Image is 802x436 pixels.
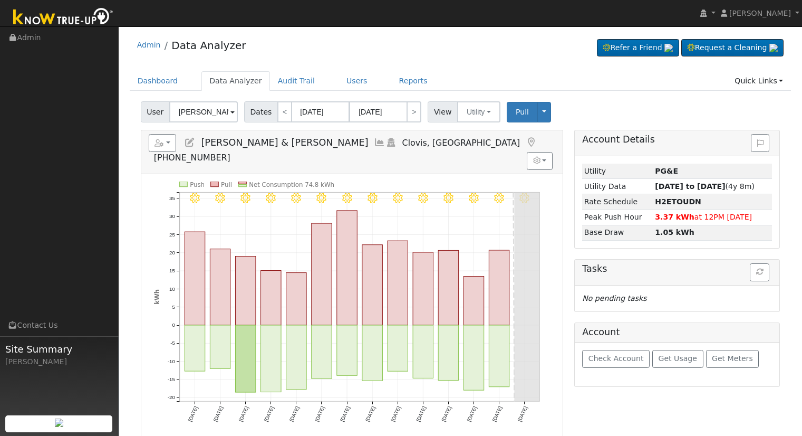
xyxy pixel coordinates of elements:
[185,325,205,371] rect: onclick=""
[597,39,679,57] a: Refer a Friend
[210,249,230,325] rect: onclick=""
[171,39,246,52] a: Data Analyzer
[55,419,63,427] img: retrieve
[769,44,778,52] img: retrieve
[244,101,278,122] span: Dates
[385,137,397,148] a: Login As (last 01/26/2025 5:54:46 PM)
[517,405,529,422] text: [DATE]
[653,210,772,225] td: at 12PM [DATE]
[235,325,255,392] rect: onclick=""
[750,263,769,281] button: Refresh
[190,181,205,188] text: Push
[237,405,249,422] text: [DATE]
[137,41,161,49] a: Admin
[489,325,509,387] rect: onclick=""
[655,213,694,221] strong: 3.37 kWh
[286,273,306,325] rect: onclick=""
[312,325,332,378] rect: onclick=""
[364,405,376,422] text: [DATE]
[141,101,170,122] span: User
[494,193,504,203] i: 9/06 - Clear
[463,276,484,325] rect: onclick=""
[5,342,113,356] span: Site Summary
[215,193,225,203] i: 8/26 - MostlyClear
[706,350,759,368] button: Get Meters
[463,325,484,390] rect: onclick=""
[210,325,230,368] rect: onclick=""
[582,179,653,194] td: Utility Data
[525,137,537,148] a: Map
[402,138,520,148] span: Clovis, [GEOGRAPHIC_DATA]
[168,394,176,400] text: -20
[170,340,175,346] text: -5
[249,181,334,188] text: Net Consumption 74.8 kWh
[391,71,436,91] a: Reports
[443,193,453,203] i: 9/04 - Clear
[664,44,673,52] img: retrieve
[469,193,479,203] i: 9/05 - Clear
[190,193,200,203] i: 8/25 - Clear
[428,101,458,122] span: View
[582,164,653,179] td: Utility
[169,101,238,122] input: Select a User
[342,193,352,203] i: 8/31 - Clear
[582,350,650,368] button: Check Account
[172,304,175,310] text: 5
[466,405,478,422] text: [DATE]
[169,213,175,219] text: 30
[388,325,408,371] rect: onclick=""
[582,194,653,210] td: Rate Schedule
[457,101,500,122] button: Utility
[655,167,678,175] strong: ID: 8440629, authorized: 01/17/23
[130,71,186,91] a: Dashboard
[655,197,701,206] strong: V
[582,134,772,145] h5: Account Details
[286,325,306,390] rect: onclick=""
[154,153,230,163] span: [PHONE_NUMBER]
[168,358,176,364] text: -10
[270,71,323,91] a: Audit Trail
[266,193,276,203] i: 8/28 - Clear
[388,241,408,325] rect: onclick=""
[374,137,385,148] a: Multi-Series Graph
[5,356,113,367] div: [PERSON_NAME]
[221,181,232,188] text: Pull
[413,252,433,325] rect: onclick=""
[291,193,301,203] i: 8/29 - Clear
[288,405,301,422] text: [DATE]
[184,137,196,148] a: Edit User (8824)
[337,325,357,375] rect: onclick=""
[362,245,382,325] rect: onclick=""
[751,134,769,152] button: Issue History
[588,354,644,363] span: Check Account
[655,182,725,191] strong: [DATE] to [DATE]
[169,286,175,291] text: 10
[415,405,427,422] text: [DATE]
[362,325,382,381] rect: onclick=""
[153,289,160,305] text: kWh
[201,71,270,91] a: Data Analyzer
[438,325,458,380] rect: onclick=""
[172,322,175,328] text: 0
[185,232,205,325] rect: onclick=""
[655,182,755,191] span: (4y 8m)
[438,250,458,325] rect: onclick=""
[681,39,784,57] a: Request a Cleaning
[169,268,175,273] text: 15
[393,193,403,203] i: 9/02 - MostlyClear
[316,193,326,203] i: 8/30 - Clear
[314,405,326,422] text: [DATE]
[337,211,357,325] rect: onclick=""
[8,6,119,30] img: Know True-Up
[582,210,653,225] td: Peak Push Hour
[339,71,375,91] a: Users
[169,195,175,201] text: 35
[260,325,281,392] rect: onclick=""
[260,270,281,325] rect: onclick=""
[712,354,753,363] span: Get Meters
[212,405,224,422] text: [DATE]
[367,193,377,203] i: 9/01 - Clear
[263,405,275,422] text: [DATE]
[507,102,538,122] button: Pull
[277,101,292,122] a: <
